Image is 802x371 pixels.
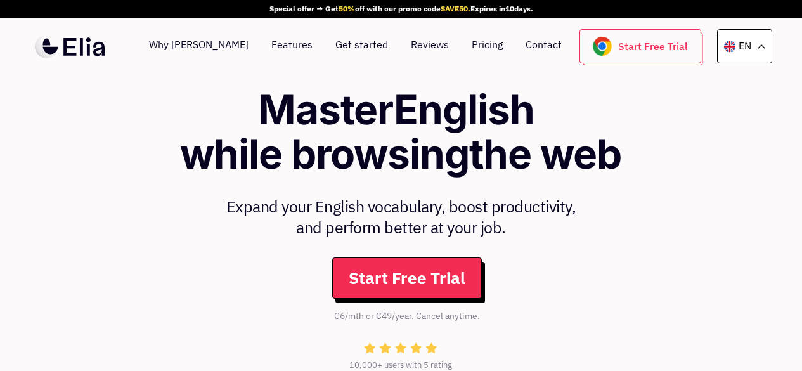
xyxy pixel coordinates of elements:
img: stars.svg [364,342,437,354]
p: EN [739,38,751,55]
img: chrome [593,37,612,56]
h1: Master English while browsing the web [143,88,659,177]
a: Reviews [411,29,449,63]
a: Contact [526,29,562,63]
a: Domov [30,34,110,59]
a: Features [271,29,313,63]
div: Special offer → Get off with our promo code Expires in days. [269,3,533,15]
a: Pricing [472,29,503,63]
a: Start Free Trial [332,257,482,299]
p: Expand your English vocabulary, boost productivity, and perform better at your job. [143,196,659,238]
span: 10 [505,4,514,13]
a: Why [PERSON_NAME] [149,29,249,63]
span: SAVE50. [441,4,470,13]
p: €6/mth or €49/year. Cancel anytime. [334,309,480,323]
a: Start Free Trial [579,29,701,63]
a: Get started [335,29,388,63]
span: 50% [339,4,355,13]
